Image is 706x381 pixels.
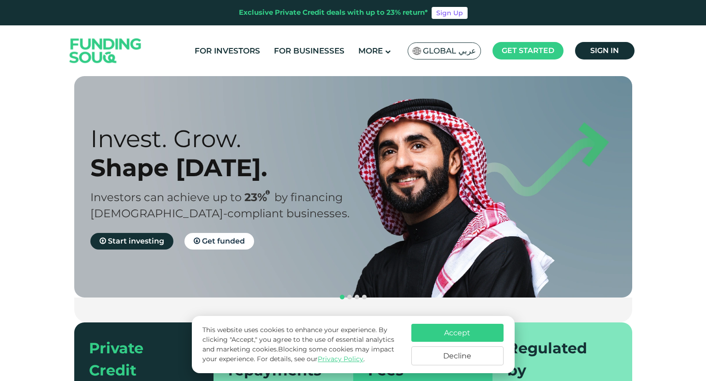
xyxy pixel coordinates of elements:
span: Start investing [108,237,164,245]
span: Get funded [202,237,245,245]
span: Investors can achieve up to [90,190,242,204]
a: For Investors [192,43,262,59]
span: For details, see our . [257,355,365,363]
button: navigation [353,293,361,301]
a: Get funded [184,233,254,250]
div: Shape [DATE]. [90,153,369,182]
span: More [358,46,383,55]
a: Start investing [90,233,173,250]
div: Invest. Grow. [90,124,369,153]
div: Exclusive Private Credit deals with up to 23% return* [239,7,428,18]
a: For Businesses [272,43,347,59]
p: This website uses cookies to enhance your experience. By clicking "Accept," you agree to the use ... [202,325,402,364]
a: Privacy Policy [318,355,363,363]
i: 23% IRR (expected) ~ 15% Net yield (expected) [266,190,270,195]
button: Decline [411,346,504,365]
span: Blocking some cookies may impact your experience. [202,345,394,363]
a: Sign in [575,42,635,60]
button: navigation [338,293,346,301]
img: Logo [60,28,151,74]
span: Global عربي [423,46,476,56]
button: navigation [346,293,353,301]
a: Sign Up [432,7,468,19]
span: Get started [502,46,554,55]
button: navigation [361,293,368,301]
img: SA Flag [413,47,421,55]
button: Accept [411,324,504,342]
span: Sign in [590,46,619,55]
span: 23% [244,190,274,204]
